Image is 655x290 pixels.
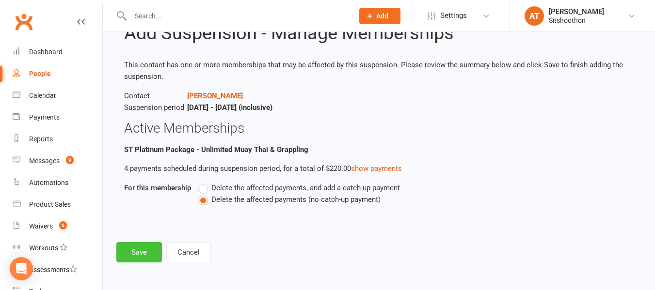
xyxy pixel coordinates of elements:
a: People [13,63,102,85]
p: 4 payments scheduled during suspension period, for a total of $220.00 [124,163,634,174]
button: Add [359,8,400,24]
div: Automations [29,179,68,186]
span: Delete the affected payments (no catch-up payment) [211,194,381,204]
button: Cancel [166,242,211,262]
a: Workouts [13,237,102,259]
a: [PERSON_NAME] [187,92,243,100]
a: Waivers 5 [13,215,102,237]
a: Clubworx [12,10,36,34]
span: Suspension period [124,102,187,113]
input: Search... [128,9,347,23]
div: Open Intercom Messenger [10,257,33,280]
strong: [DATE] - [DATE] (inclusive) [187,103,272,112]
span: Settings [440,5,467,27]
button: Save [116,242,162,262]
div: Messages [29,157,60,165]
span: 9 [66,156,74,164]
div: Payments [29,113,60,121]
div: Waivers [29,222,53,230]
label: For this membership [124,182,191,194]
h2: Add Suspension - Manage Memberships [124,23,634,44]
span: Delete the affected payments, and add a catch-up payment [211,182,400,192]
h3: Active Memberships [124,121,634,136]
div: Product Sales [29,200,71,208]
div: Reports [29,135,53,143]
a: Assessments [13,259,102,281]
a: Payments [13,107,102,128]
a: show payments [351,164,402,173]
span: Add [376,12,388,20]
b: ST Platinum Package - Unlimited Muay Thai & Grappling [124,145,308,154]
span: Contact [124,90,187,102]
div: Sitshoothon [549,16,604,25]
span: 5 [59,221,67,229]
div: [PERSON_NAME] [549,7,604,16]
div: Calendar [29,92,56,99]
div: People [29,70,51,77]
div: Assessments [29,266,77,274]
a: Product Sales [13,194,102,215]
a: Reports [13,128,102,150]
p: This contact has one or more memberships that may be affected by this suspension. Please review t... [124,59,634,82]
a: Calendar [13,85,102,107]
div: AT [525,6,544,26]
div: Workouts [29,244,58,252]
a: Messages 9 [13,150,102,172]
a: Automations [13,172,102,194]
div: Dashboard [29,48,63,56]
a: Dashboard [13,41,102,63]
